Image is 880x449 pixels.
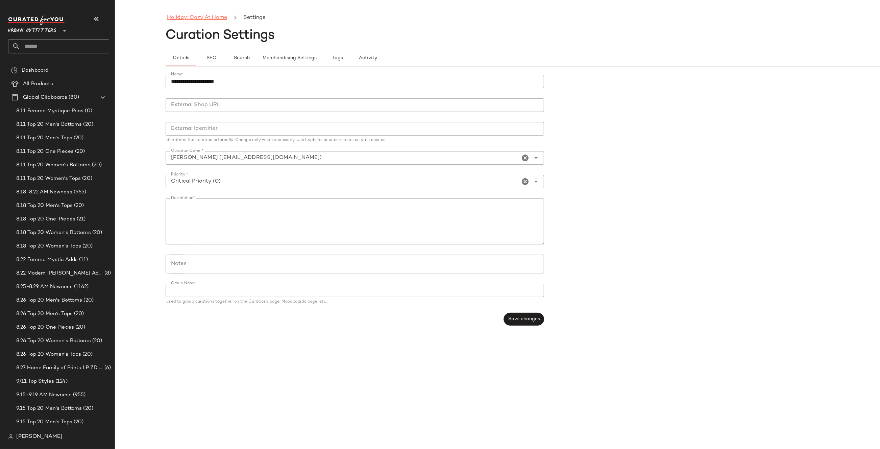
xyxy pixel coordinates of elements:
span: 8.27 Home Family of Prints LP ZD Adds [16,364,103,372]
i: Clear Priority * [521,178,529,186]
span: 8.26 Top 20 Men's Tops [16,310,73,318]
span: Details [172,55,189,61]
span: (124) [54,378,68,385]
span: (20) [73,202,84,210]
span: (20) [82,297,94,304]
span: 8.11 Top 20 One Pieces [16,148,74,156]
span: 9.15 Top 20 Men's Tops [16,418,72,426]
span: 8.11 Top 20 Men's Bottoms [16,121,82,128]
span: (20) [91,161,102,169]
a: Holiday: Cozy At Home [167,14,227,22]
span: 8.26 Top 20 Men's Bottoms [16,297,82,304]
span: (20) [82,121,94,128]
li: Settings [242,14,267,22]
img: cfy_white_logo.C9jOOHJF.svg [8,16,66,25]
div: Identifiers the curation externally. Change only when necessary. Use hyphens or underscores only,... [166,138,544,142]
span: Merchandising Settings [262,55,317,61]
span: Search [234,55,250,61]
span: (20) [74,148,85,156]
span: 9/11 Top Styles [16,378,54,385]
i: Open [532,178,540,186]
span: (8) [103,269,111,277]
span: 8.11 Top 20 Women's Tops [16,175,81,183]
span: (80) [67,94,79,101]
span: Dashboard [22,67,48,74]
span: Tags [332,55,343,61]
span: (20) [82,405,94,412]
img: svg%3e [11,67,18,74]
span: (0) [84,107,92,115]
span: 8.18 Top 20 Men's Tops [16,202,73,210]
span: (20) [91,337,102,345]
span: 9.15-9.19 AM Newness [16,391,72,399]
span: All Products [23,80,53,88]
span: Save changes [508,316,540,322]
span: [PERSON_NAME] [16,433,63,441]
button: Save changes [504,313,544,326]
span: 8.25-8.29 AM Newness [16,283,73,291]
span: Global Clipboards [23,94,67,101]
span: (20) [81,351,93,358]
span: 8.18 Top 20 Women's Tops [16,242,81,250]
span: 9.15 Top 20 Men's Bottoms [16,405,82,412]
img: svg%3e [8,434,14,440]
span: Urban Outfitters [8,23,56,35]
span: Activity [359,55,377,61]
span: 8.11 Top 20 Men's Tops [16,134,72,142]
i: Clear Curation Owner* [521,154,529,162]
span: 8.18 Top 20 Women's Bottoms [16,229,91,237]
span: (20) [72,134,84,142]
span: 8.26 Top 20 One Pieces [16,324,74,331]
span: (955) [72,391,86,399]
i: Open [532,154,540,162]
span: (20) [81,175,92,183]
span: 8.18 Top 20 One-Pieces [16,215,75,223]
span: (21) [75,215,86,223]
span: (11) [78,256,88,264]
span: (20) [74,324,85,331]
span: 8.26 Top 20 Women's Bottoms [16,337,91,345]
span: (20) [81,242,93,250]
span: 8.22 Femme Mystic Adds [16,256,78,264]
span: 8.11 Femme Mystique Prios [16,107,84,115]
span: Curation Settings [166,29,275,42]
span: (6) [103,364,111,372]
span: (20) [91,229,102,237]
span: (20) [72,418,84,426]
span: 8.22 Modern [PERSON_NAME] Adds [16,269,103,277]
span: 8.26 Top 20 Women's Tops [16,351,81,358]
span: (965) [72,188,87,196]
span: SEO [206,55,216,61]
div: Used to group curations together on the Curations page, Moodboards page, etc. [166,300,544,304]
span: (1162) [73,283,89,291]
span: (20) [73,310,84,318]
span: 8.11 Top 20 Women's Bottoms [16,161,91,169]
span: 8.18-8.22 AM Newness [16,188,72,196]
